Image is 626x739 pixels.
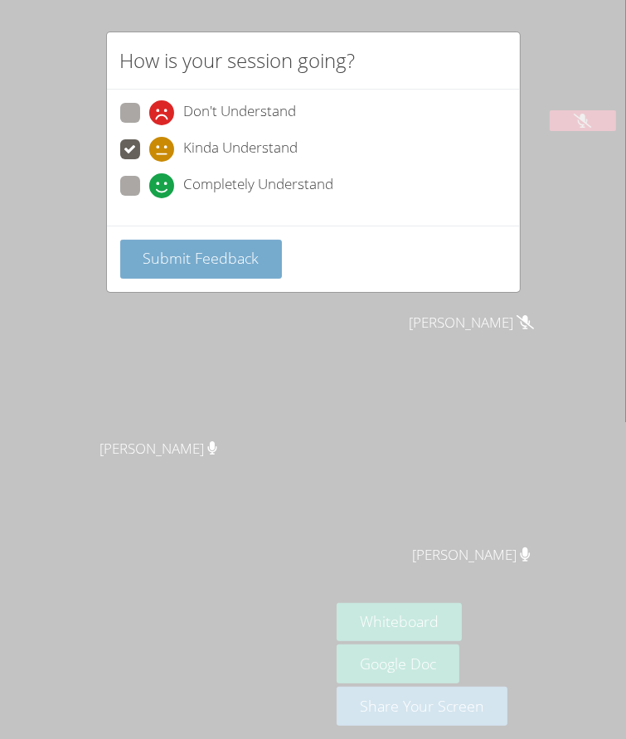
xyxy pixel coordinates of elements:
[120,240,283,279] button: Submit Feedback
[120,46,356,75] h2: How is your session going?
[143,248,259,268] span: Submit Feedback
[184,100,297,125] span: Don't Understand
[184,137,298,162] span: Kinda Understand
[184,173,334,198] span: Completely Understand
